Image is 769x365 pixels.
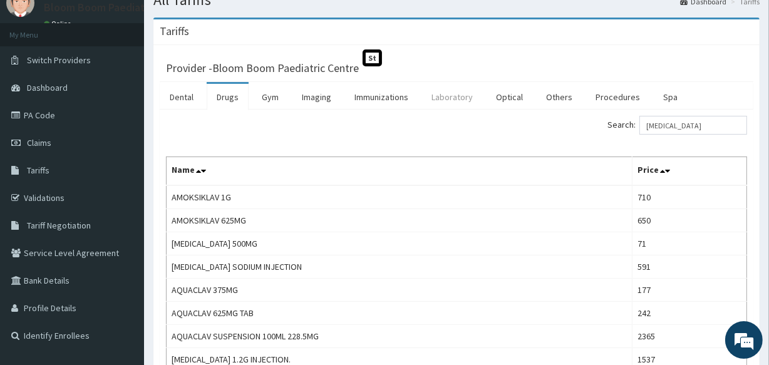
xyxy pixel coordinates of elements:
[27,54,91,66] span: Switch Providers
[632,302,746,325] td: 242
[344,84,418,110] a: Immunizations
[363,49,382,66] span: St
[6,237,239,281] textarea: Type your message and hit 'Enter'
[252,84,289,110] a: Gym
[27,137,51,148] span: Claims
[65,70,210,86] div: Chat with us now
[639,116,747,135] input: Search:
[632,157,746,186] th: Price
[421,84,483,110] a: Laboratory
[632,279,746,302] td: 177
[207,84,249,110] a: Drugs
[632,209,746,232] td: 650
[167,279,632,302] td: AQUACLAV 375MG
[73,105,173,232] span: We're online!
[632,232,746,255] td: 71
[167,209,632,232] td: AMOKSIKLAV 625MG
[27,82,68,93] span: Dashboard
[486,84,533,110] a: Optical
[607,116,747,135] label: Search:
[632,325,746,348] td: 2365
[166,63,359,74] h3: Provider - Bloom Boom Paediatric Centre
[23,63,51,94] img: d_794563401_company_1708531726252_794563401
[167,185,632,209] td: AMOKSIKLAV 1G
[27,220,91,231] span: Tariff Negotiation
[205,6,235,36] div: Minimize live chat window
[167,157,632,186] th: Name
[536,84,582,110] a: Others
[586,84,650,110] a: Procedures
[44,19,74,28] a: Online
[632,185,746,209] td: 710
[292,84,341,110] a: Imaging
[160,26,189,37] h3: Tariffs
[167,302,632,325] td: AQUACLAV 625MG TAB
[167,255,632,279] td: [MEDICAL_DATA] SODIUM INJECTION
[632,255,746,279] td: 591
[167,232,632,255] td: [MEDICAL_DATA] 500MG
[160,84,204,110] a: Dental
[27,165,49,176] span: Tariffs
[44,2,194,13] p: Bloom Boom Paediatric Centre
[167,325,632,348] td: AQUACLAV SUSPENSION 100ML 228.5MG
[653,84,688,110] a: Spa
